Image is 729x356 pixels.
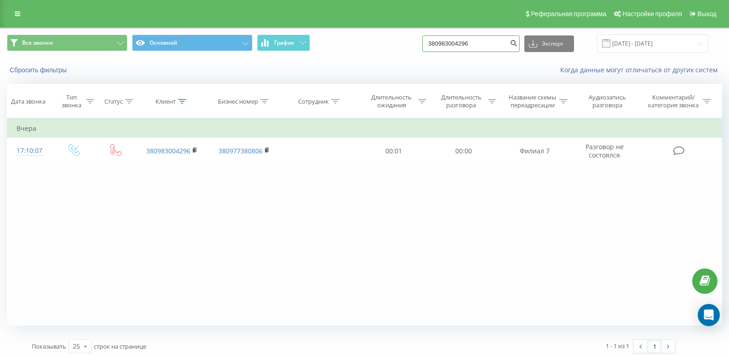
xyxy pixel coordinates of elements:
input: Поиск по номеру [422,35,520,52]
button: Все звонки [7,35,127,51]
div: Комментарий/категория звонка [647,93,700,109]
span: строк на странице [94,342,146,350]
span: График [274,40,294,46]
div: 17:10:07 [17,142,43,160]
a: Когда данные могут отличаться от других систем [560,65,722,74]
div: 1 - 1 из 1 [606,341,629,350]
span: Реферальная программа [531,10,606,18]
span: Выход [697,10,717,18]
div: Статус [104,98,123,105]
div: Сотрудник [298,98,329,105]
td: 00:00 [429,138,499,164]
div: Название схемы переадресации [508,93,557,109]
div: Длительность ожидания [367,93,416,109]
button: Основной [132,35,253,51]
td: Вчера [7,119,722,138]
button: График [257,35,310,51]
div: Тип звонка [60,93,83,109]
div: Длительность разговора [437,93,486,109]
div: Дата звонка [11,98,46,105]
a: 1 [648,340,661,353]
a: 380983004296 [146,146,190,155]
span: Показывать [32,342,66,350]
a: 380977380806 [218,146,263,155]
div: Клиент [155,98,176,105]
div: Бизнес номер [218,98,258,105]
div: Open Intercom Messenger [698,304,720,326]
div: 25 [73,342,80,351]
span: Настройки профиля [622,10,682,18]
td: Филиал 7 [498,138,571,164]
button: Сбросить фильтры [7,66,71,74]
span: Разговор не состоялся [585,142,624,159]
td: 00:01 [359,138,429,164]
div: Аудиозапись разговора [579,93,636,109]
button: Экспорт [524,35,574,52]
span: Все звонки [22,39,53,47]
